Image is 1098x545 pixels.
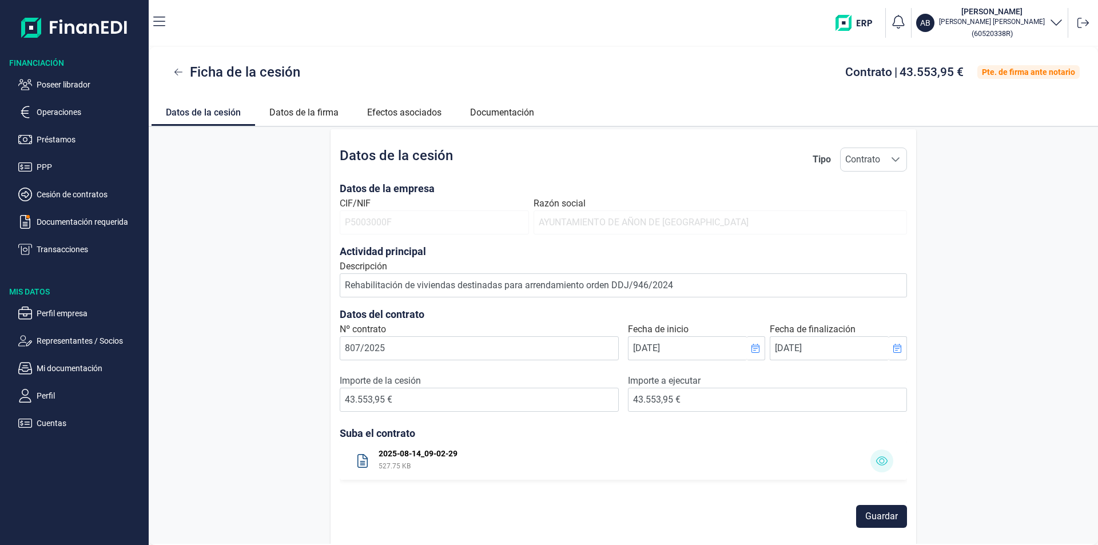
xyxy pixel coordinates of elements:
h3: Datos de la empresa [340,181,907,197]
img: erp [836,15,881,31]
h3: Datos del contrato [340,307,907,323]
p: Documentación requerida [37,215,144,229]
button: Transacciones [18,242,144,256]
button: PPP [18,160,144,174]
button: Perfil [18,389,144,403]
p: Perfil empresa [37,307,144,320]
button: AB[PERSON_NAME][PERSON_NAME] [PERSON_NAME](60520338R) [916,6,1063,40]
div: | [845,66,964,78]
h3: [PERSON_NAME] [939,6,1045,17]
button: Préstamos [18,133,144,146]
p: Mi documentación [37,361,144,375]
label: CIF/NIF [340,197,371,210]
span: Contrato [845,65,892,79]
h3: Suba el contrato [340,425,907,441]
span: Ficha de la cesión [190,62,300,82]
img: Logo de aplicación [21,9,128,46]
label: Importe a ejecutar [628,374,907,388]
label: Razón social [534,197,586,210]
button: Mi documentación [18,361,144,375]
button: Cesión de contratos [18,188,144,201]
label: Importe de la cesión [340,374,619,388]
p: Perfil [37,389,144,403]
input: dd/mm/aaaa [770,336,889,360]
a: Documentación [456,97,548,125]
p: Préstamos [37,133,144,146]
button: Guardar [856,505,907,528]
p: Cuentas [37,416,144,430]
input: dd/mm/aaaa [628,336,747,360]
a: Datos de la firma [255,97,353,125]
input: 0,00€ [628,388,907,412]
button: Cuentas [18,416,144,430]
p: PPP [37,160,144,174]
span: Contrato [841,148,885,171]
span: 43.553,95 € [900,65,964,79]
a: Efectos asociados [353,97,456,125]
button: Choose Date [889,336,907,360]
p: Cesión de contratos [37,188,144,201]
h3: Actividad principal [340,244,907,260]
a: Datos de la cesión [152,97,255,124]
label: Fecha de finalización [770,323,856,336]
p: Representantes / Socios [37,334,144,348]
button: Representantes / Socios [18,334,144,348]
p: Poseer librador [37,78,144,92]
button: Perfil empresa [18,307,144,320]
h2: Datos de la cesión [340,148,453,172]
p: Transacciones [37,242,144,256]
div: Tipo [813,153,831,166]
button: Poseer librador [18,78,144,92]
button: Operaciones [18,105,144,119]
p: AB [920,17,930,29]
div: Seleccione una opción [885,148,906,171]
div: Pte. de firma ante notario [982,67,1075,77]
p: [PERSON_NAME] [PERSON_NAME] [939,17,1045,26]
label: Nº contrato [340,323,386,336]
span: Guardar [865,510,898,523]
input: 0,00€ [340,388,619,412]
small: Copiar cif [972,29,1013,38]
label: Descripción [340,260,387,273]
button: Choose Date [747,336,765,360]
button: Documentación requerida [18,215,144,229]
label: Fecha de inicio [628,323,689,336]
p: Operaciones [37,105,144,119]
